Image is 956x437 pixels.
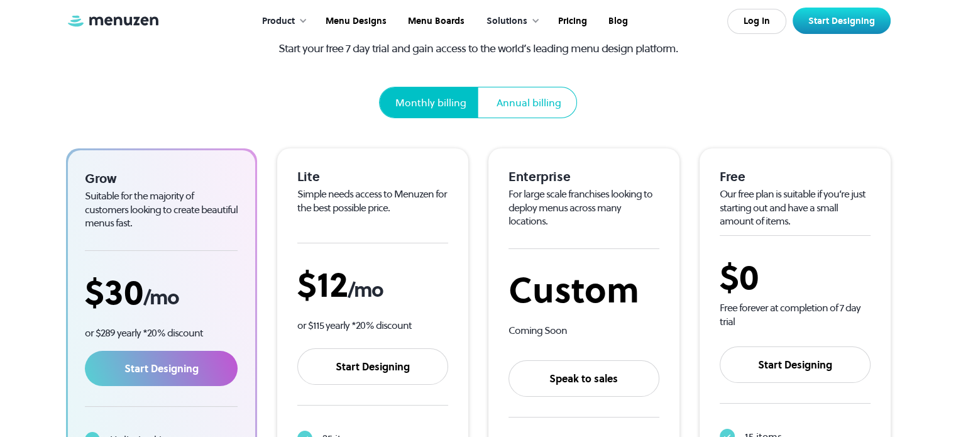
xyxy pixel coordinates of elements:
[297,187,448,214] div: Simple needs access to Menuzen for the best possible price.
[720,256,871,298] div: $0
[396,2,474,41] a: Menu Boards
[395,95,466,110] div: Monthly billing
[474,2,546,41] div: Solutions
[256,40,700,57] p: Start your free 7 day trial and gain access to the world’s leading menu design platform.
[508,269,659,311] div: Custom
[85,351,238,386] a: Start Designing
[104,268,143,316] span: 30
[720,346,871,383] a: Start Designing
[348,276,383,304] span: /mo
[720,169,871,185] div: Free
[85,170,238,187] div: Grow
[297,318,448,333] p: or $115 yearly *20% discount
[720,301,871,328] div: Free forever at completion of 7 day trial
[297,263,448,306] div: $
[508,169,659,185] div: Enterprise
[486,14,527,28] div: Solutions
[143,284,179,311] span: /mo
[85,271,238,313] div: $
[793,8,891,34] a: Start Designing
[317,260,348,309] span: 12
[297,348,448,385] a: Start Designing
[297,169,448,185] div: Lite
[262,14,295,28] div: Product
[250,2,314,41] div: Product
[727,9,786,34] a: Log In
[508,360,659,397] a: Speak to sales
[720,187,871,228] div: Our free plan is suitable if you’re just starting out and have a small amount of items.
[497,95,561,110] div: Annual billing
[508,187,659,228] div: For large scale franchises looking to deploy menus across many locations.
[85,326,238,340] p: or $289 yearly *20% discount
[85,189,238,230] div: Suitable for the majority of customers looking to create beautiful menus fast.
[314,2,396,41] a: Menu Designs
[596,2,637,41] a: Blog
[508,324,659,338] div: Coming Soon
[546,2,596,41] a: Pricing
